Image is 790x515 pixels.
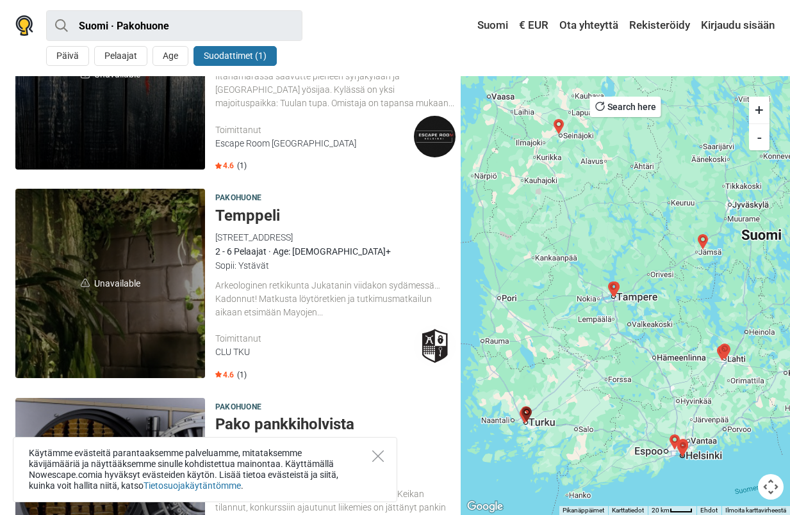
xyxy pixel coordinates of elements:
img: Nowescape logo [15,15,33,36]
img: Google [464,498,506,515]
div: Länsimetro [551,119,566,134]
div: The Creepy Circus [518,406,534,422]
button: Search here [590,97,661,117]
div: Arkeologinen retkikunta Jukatanin viidakon sydämessä… Kadonnut! Matkusta löytöretkien ja tutkimus... [215,279,456,319]
a: Avaa tämä alue Google Mapsissa (avautuu uuteen ikkunaan) [464,498,506,515]
img: Suomi [468,21,477,30]
img: Star [215,162,222,169]
h5: Pako pankkiholvista [215,415,456,434]
img: Star [215,371,222,377]
button: Karttatiedot [612,506,644,515]
button: Pelaajat [94,46,147,66]
a: Ota yhteyttä [556,14,621,37]
span: 4.6 [215,161,234,171]
span: Unavailable [15,189,205,378]
div: Dinner Party [675,440,691,456]
div: Pako pankkiholvista [717,344,732,359]
div: Water of Life [675,441,690,456]
div: Escape Room [GEOGRAPHIC_DATA] [215,137,414,150]
span: (1) [237,161,247,171]
div: Trokarin kirous [667,434,682,450]
div: Tulilahti [714,345,730,361]
span: (1) [237,370,247,380]
div: Toimittanut [215,332,414,345]
div: Käytämme evästeitä parantaaksemme palveluamme, mitataksemme kävijämääriä ja näyttääksemme sinulle... [13,437,397,502]
div: Toimittanut [215,123,414,137]
button: Pikanäppäimet [563,506,604,515]
span: Pakohuone [215,191,261,205]
a: Ilmoita karttavirheestä [725,507,786,514]
a: Tietosuojakäytäntömme [144,480,241,491]
div: Kakolan Vankimielisairaala 2 [517,408,532,424]
button: Päivä [46,46,89,66]
h5: Temppeli [215,207,456,225]
a: Ehdot (avautuu uudelle välilehdelle) [700,507,718,514]
span: Pakohuone [215,400,261,415]
div: Himoksen Uumenissa [695,234,711,250]
div: [STREET_ADDRESS] [215,230,456,244]
div: The Internship [675,439,691,454]
a: Rekisteröidy [626,14,693,37]
img: Escape Room Helsinki [414,116,456,157]
a: Kirjaudu sisään [698,14,775,37]
button: Close [372,450,384,462]
button: Suodattimet (1) [193,46,277,66]
button: - [749,123,769,150]
div: Iltahämärässä saavutte pieneen syrjäkylään ja [GEOGRAPHIC_DATA] yösijaa. Kylässä on yksi majoitus... [215,70,456,109]
button: + [749,97,769,123]
input: kokeile “London” [46,10,302,41]
div: Back in Time [605,281,621,297]
img: unavailable [81,278,90,287]
img: CLU TKU [414,325,456,367]
span: 20 km [652,507,670,514]
div: CLU TKU [215,345,414,359]
div: Temppeli [519,407,534,422]
button: Kartan kamerasäätimet [758,474,784,500]
div: Sopii: Ystävät [215,258,456,273]
a: Suomi [465,14,511,37]
button: Kartan asteikko: 20 km / 32 pikseliä [648,506,696,515]
span: 4.6 [215,370,234,380]
a: € EUR [516,14,552,37]
button: Age [152,46,188,66]
div: 2 - 6 Pelaajat · Age: [DEMOGRAPHIC_DATA]+ [215,244,456,258]
a: unavailableUnavailable Temppeli [15,189,205,378]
